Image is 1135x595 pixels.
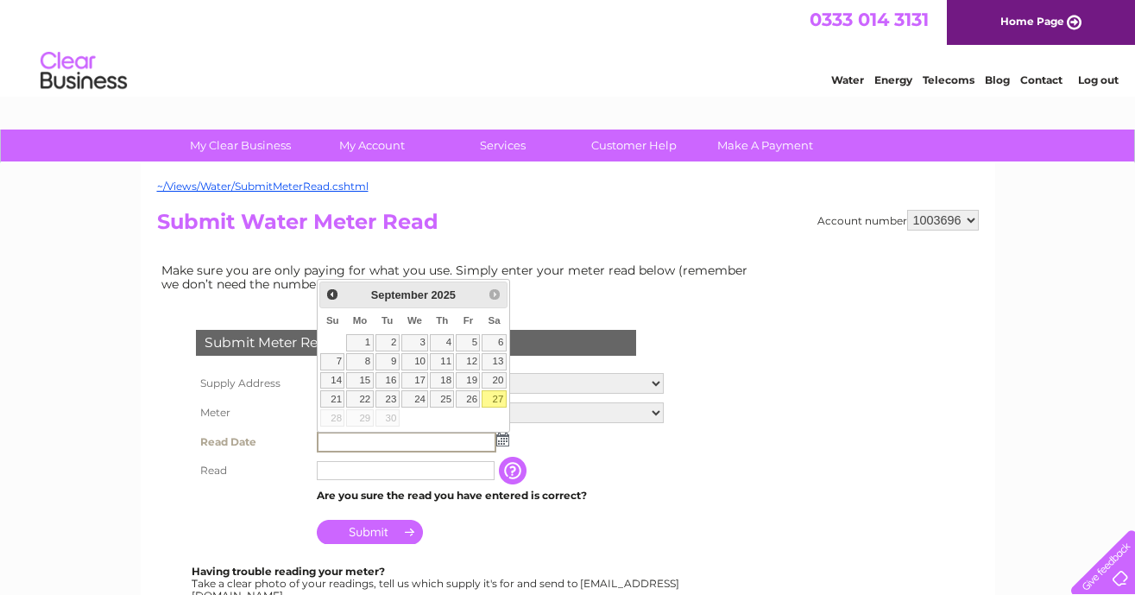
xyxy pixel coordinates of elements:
[430,372,454,389] a: 18
[407,315,422,326] span: Wednesday
[985,73,1010,86] a: Blog
[192,398,312,427] th: Meter
[346,372,373,389] a: 15
[482,390,506,408] a: 27
[563,130,705,161] a: Customer Help
[300,130,443,161] a: My Account
[874,73,912,86] a: Energy
[40,45,128,98] img: logo.png
[401,390,429,408] a: 24
[923,73,974,86] a: Telecoms
[375,353,400,370] a: 9
[320,390,344,408] a: 21
[322,284,342,304] a: Prev
[346,334,373,351] a: 1
[157,180,369,193] a: ~/Views/Water/SubmitMeterRead.cshtml
[430,334,454,351] a: 4
[346,353,373,370] a: 8
[431,288,455,301] span: 2025
[375,390,400,408] a: 23
[456,372,480,389] a: 19
[401,334,429,351] a: 3
[169,130,312,161] a: My Clear Business
[456,353,480,370] a: 12
[192,457,312,484] th: Read
[192,427,312,457] th: Read Date
[375,334,400,351] a: 2
[482,372,506,389] a: 20
[320,353,344,370] a: 7
[499,457,530,484] input: Information
[192,369,312,398] th: Supply Address
[320,372,344,389] a: 14
[346,390,373,408] a: 22
[436,315,448,326] span: Thursday
[353,315,368,326] span: Monday
[430,390,454,408] a: 25
[482,334,506,351] a: 6
[157,210,979,243] h2: Submit Water Meter Read
[326,315,339,326] span: Sunday
[325,288,339,301] span: Prev
[489,315,501,326] span: Saturday
[196,330,636,356] div: Submit Meter Read
[1020,73,1062,86] a: Contact
[482,353,506,370] a: 13
[401,353,429,370] a: 10
[496,433,509,446] img: ...
[192,565,385,578] b: Having trouble reading your meter?
[317,520,423,544] input: Submit
[312,484,668,507] td: Are you sure the read you have entered is correct?
[381,315,393,326] span: Tuesday
[375,372,400,389] a: 16
[810,9,929,30] a: 0333 014 3131
[371,288,428,301] span: September
[161,9,976,84] div: Clear Business is a trading name of Verastar Limited (registered in [GEOGRAPHIC_DATA] No. 3667643...
[1078,73,1119,86] a: Log out
[456,334,480,351] a: 5
[831,73,864,86] a: Water
[456,390,480,408] a: 26
[430,353,454,370] a: 11
[817,210,979,231] div: Account number
[157,259,761,295] td: Make sure you are only paying for what you use. Simply enter your meter read below (remember we d...
[694,130,836,161] a: Make A Payment
[463,315,474,326] span: Friday
[432,130,574,161] a: Services
[401,372,429,389] a: 17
